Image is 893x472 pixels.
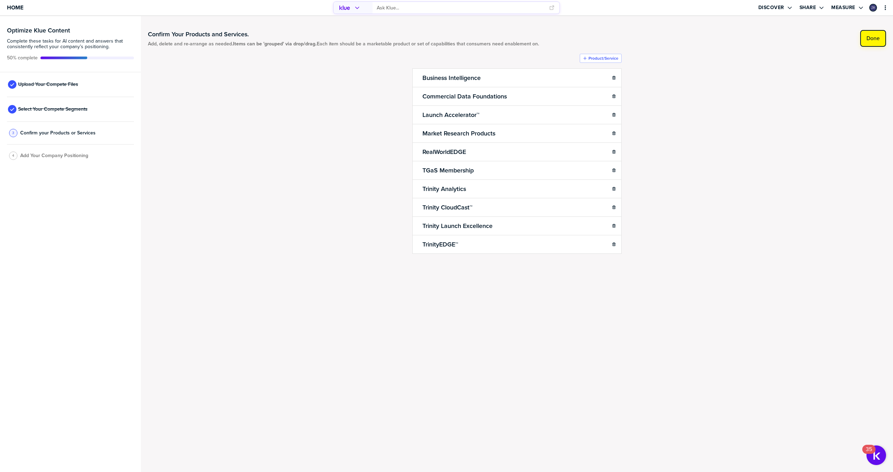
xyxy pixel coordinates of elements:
[588,56,618,61] label: Product/Service
[7,55,38,61] span: Active
[18,82,78,87] span: Upload Your Compete Files
[20,153,88,158] span: Add Your Company Positioning
[412,124,622,143] li: Market Research Products
[412,68,622,87] li: Business Intelligence
[12,153,14,158] span: 4
[412,87,622,106] li: Commercial Data Foundations
[20,130,96,136] span: Confirm your Products or Services
[7,5,23,10] span: Home
[421,147,467,157] h2: RealWorldEDGE
[12,130,14,135] span: 3
[866,35,880,42] label: Done
[412,142,622,161] li: RealWorldEDGE
[421,184,467,194] h2: Trinity Analytics
[148,41,539,47] span: Add, delete and re-arrange as needed. Each item should be a marketable product or set of capabili...
[412,105,622,124] li: Launch Accelerator™
[421,73,482,83] h2: Business Intelligence
[148,30,539,38] h1: Confirm Your Products and Services.
[870,5,876,11] img: 81709613e6d47e668214e01aa1beb66d-sml.png
[421,110,481,120] h2: Launch Accelerator™
[377,2,545,14] input: Ask Klue...
[18,106,88,112] span: Select Your Compete Segments
[421,221,494,231] h2: Trinity Launch Excellence
[758,5,784,11] label: Discover
[412,216,622,235] li: Trinity Launch Excellence
[7,27,134,34] h3: Optimize Klue Content
[421,202,474,212] h2: Trinity CloudCast™
[866,445,886,465] button: Open Resource Center, 35 new notifications
[412,179,622,198] li: Trinity Analytics
[412,235,622,254] li: TrinityEDGE™
[869,3,878,12] a: Edit Profile
[7,38,134,50] span: Complete these tasks for AI content and answers that consistently reflect your company’s position...
[860,30,886,47] button: Done
[412,198,622,217] li: Trinity CloudCast™
[412,161,622,180] li: TGaS Membership
[421,165,475,175] h2: TGaS Membership
[580,54,622,63] button: Product/Service
[831,5,855,11] label: Measure
[421,128,497,138] h2: Market Research Products
[421,91,508,101] h2: Commercial Data Foundations
[233,40,317,47] strong: Items can be 'grouped' via drop/drag.
[800,5,816,11] label: Share
[421,239,459,249] h2: TrinityEDGE™
[869,4,877,12] div: Zach Russell
[866,449,872,458] div: 35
